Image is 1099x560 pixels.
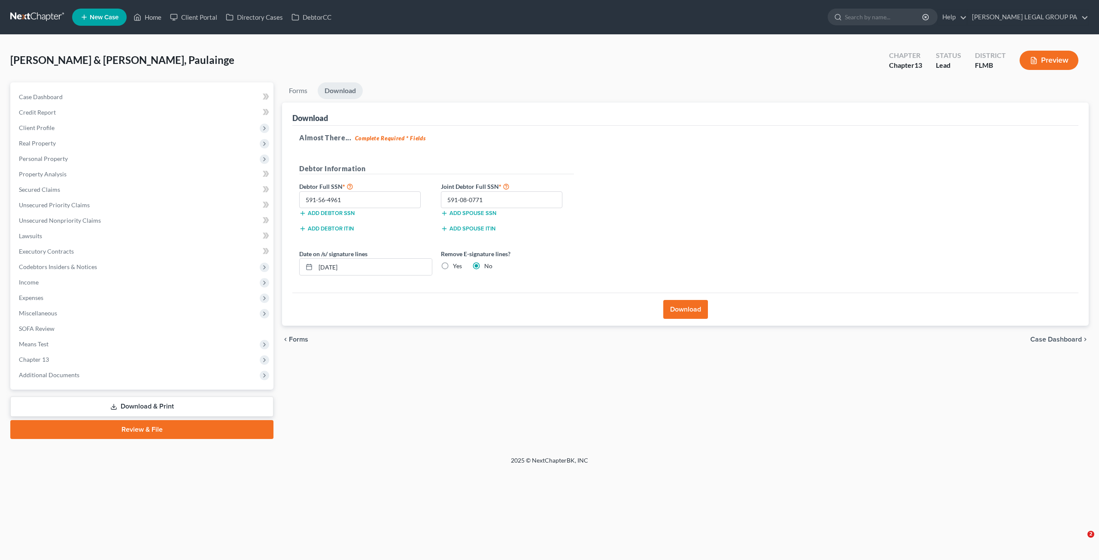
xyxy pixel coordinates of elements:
a: Unsecured Priority Claims [12,197,273,213]
span: Secured Claims [19,186,60,193]
span: 2 [1087,531,1094,538]
i: chevron_left [282,336,289,343]
div: Lead [936,61,961,70]
span: Case Dashboard [19,93,63,100]
a: Case Dashboard chevron_right [1030,336,1089,343]
label: Joint Debtor Full SSN [437,181,578,191]
div: 2025 © NextChapterBK, INC [305,456,794,472]
a: Case Dashboard [12,89,273,105]
span: Additional Documents [19,371,79,378]
input: Search by name... [845,9,923,25]
span: Executory Contracts [19,248,74,255]
input: XXX-XX-XXXX [441,191,562,209]
a: Download & Print [10,397,273,417]
button: Add spouse ITIN [441,225,495,232]
button: Add spouse SSN [441,210,496,217]
iframe: Intercom live chat [1070,531,1090,551]
label: Remove E-signature lines? [441,249,574,258]
a: Forms [282,82,314,99]
a: Credit Report [12,105,273,120]
span: Forms [289,336,308,343]
span: Case Dashboard [1030,336,1082,343]
a: Property Analysis [12,166,273,182]
span: Personal Property [19,155,68,162]
i: chevron_right [1082,336,1089,343]
span: Expenses [19,294,43,301]
h5: Almost There... [299,133,1072,143]
a: SOFA Review [12,321,273,336]
h5: Debtor Information [299,163,574,174]
label: No [484,262,492,270]
a: Executory Contracts [12,244,273,259]
span: Income [19,278,39,286]
span: Chapter 13 [19,356,49,363]
a: DebtorCC [287,9,336,25]
button: Add debtor SSN [299,210,355,217]
span: Unsecured Priority Claims [19,201,90,209]
button: Add debtor ITIN [299,225,354,232]
a: Directory Cases [222,9,287,25]
strong: Complete Required * Fields [355,135,426,142]
div: FLMB [975,61,1006,70]
input: XXX-XX-XXXX [299,191,421,209]
div: Chapter [889,61,922,70]
label: Yes [453,262,462,270]
button: Download [663,300,708,319]
span: Property Analysis [19,170,67,178]
a: Download [318,82,363,99]
span: SOFA Review [19,325,55,332]
button: chevron_left Forms [282,336,320,343]
label: Date on /s/ signature lines [299,249,367,258]
a: Lawsuits [12,228,273,244]
span: Codebtors Insiders & Notices [19,263,97,270]
a: Home [129,9,166,25]
a: Unsecured Nonpriority Claims [12,213,273,228]
div: Status [936,51,961,61]
div: District [975,51,1006,61]
span: Real Property [19,139,56,147]
div: Chapter [889,51,922,61]
input: MM/DD/YYYY [316,259,432,275]
button: Preview [1020,51,1078,70]
span: Means Test [19,340,49,348]
span: [PERSON_NAME] & [PERSON_NAME], Paulainge [10,54,234,66]
span: 13 [914,61,922,69]
span: Client Profile [19,124,55,131]
a: Review & File [10,420,273,439]
span: Lawsuits [19,232,42,239]
a: Client Portal [166,9,222,25]
span: Credit Report [19,109,56,116]
a: Help [938,9,967,25]
div: Download [292,113,328,123]
a: [PERSON_NAME] LEGAL GROUP PA [968,9,1088,25]
a: Secured Claims [12,182,273,197]
span: Unsecured Nonpriority Claims [19,217,101,224]
span: New Case [90,14,118,21]
span: Miscellaneous [19,309,57,317]
label: Debtor Full SSN [295,181,437,191]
